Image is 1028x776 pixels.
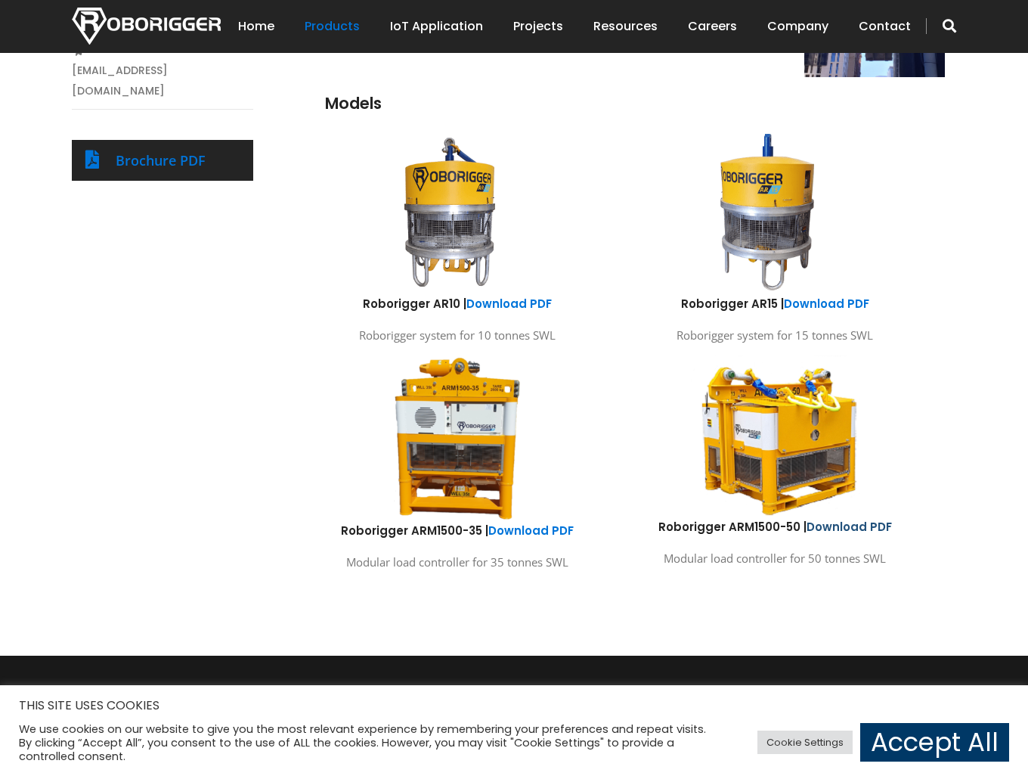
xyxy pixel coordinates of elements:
[627,296,922,312] h6: Roborigger AR15 |
[688,3,737,50] a: Careers
[238,3,274,50] a: Home
[72,8,221,45] img: Nortech
[305,3,360,50] a: Products
[627,519,922,535] h6: Roborigger ARM1500-50 |
[488,523,574,539] a: Download PDF
[627,548,922,569] p: Modular load controller for 50 tonnes SWL
[310,296,605,312] h6: Roborigger AR10 |
[390,3,483,50] a: IoT Application
[757,731,853,754] a: Cookie Settings
[807,519,892,535] a: Download PDF
[859,3,911,50] a: Contact
[116,151,206,169] a: Brochure PDF
[310,523,605,539] h6: Roborigger ARM1500-35 |
[466,296,552,312] a: Download PDF
[784,296,869,312] a: Download PDF
[19,722,712,763] div: We use cookies on our website to give you the most relevant experience by remembering your prefer...
[310,552,605,573] p: Modular load controller for 35 tonnes SWL
[860,723,1009,762] a: Accept All
[310,325,605,346] p: Roborigger system for 10 tonnes SWL
[767,3,828,50] a: Company
[325,92,945,114] h3: Models
[593,3,658,50] a: Resources
[72,61,253,101] a: [EMAIL_ADDRESS][DOMAIN_NAME]
[627,325,922,346] p: Roborigger system for 15 tonnes SWL
[19,696,1009,715] h5: THIS SITE USES COOKIES
[513,3,563,50] a: Projects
